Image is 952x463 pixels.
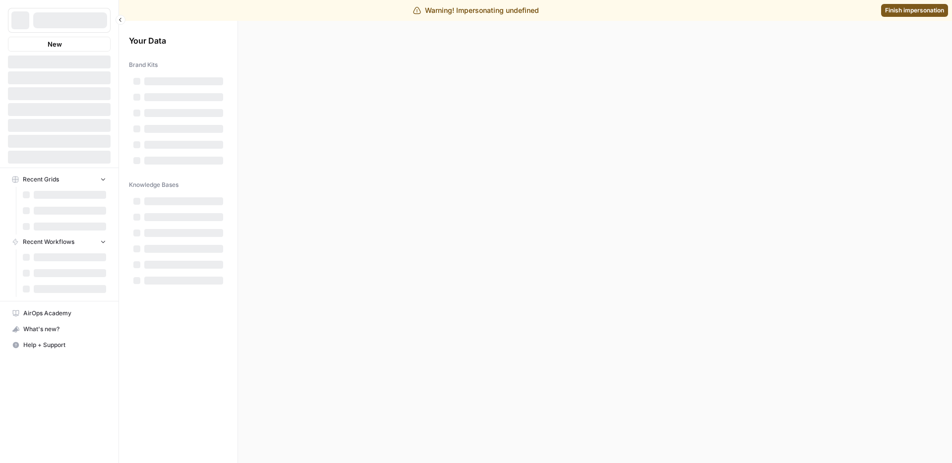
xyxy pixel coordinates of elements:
a: Finish impersonation [881,4,948,17]
button: New [8,37,111,52]
span: Knowledge Bases [129,180,178,189]
button: What's new? [8,321,111,337]
div: Warning! Impersonating undefined [413,5,539,15]
button: Help + Support [8,337,111,353]
span: Recent Grids [23,175,59,184]
span: Your Data [129,35,216,47]
a: AirOps Academy [8,305,111,321]
button: Recent Grids [8,172,111,187]
span: Help + Support [23,341,106,349]
div: What's new? [8,322,110,337]
span: Finish impersonation [885,6,944,15]
button: Recent Workflows [8,234,111,249]
span: New [48,39,62,49]
span: AirOps Academy [23,309,106,318]
span: Brand Kits [129,60,158,69]
span: Recent Workflows [23,237,74,246]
